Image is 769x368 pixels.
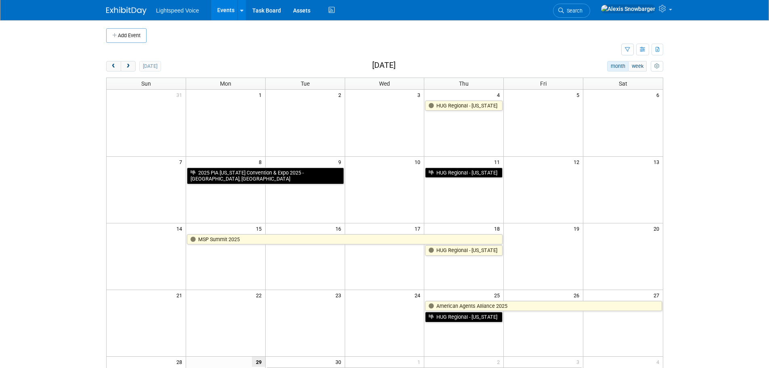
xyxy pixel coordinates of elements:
[335,223,345,233] span: 16
[607,61,629,71] button: month
[258,157,265,167] span: 8
[653,290,663,300] span: 27
[619,80,627,87] span: Sat
[106,28,147,43] button: Add Event
[553,4,590,18] a: Search
[106,61,121,71] button: prev
[176,357,186,367] span: 28
[425,168,503,178] a: HUG Regional - [US_STATE]
[258,90,265,100] span: 1
[493,223,503,233] span: 18
[372,61,396,70] h2: [DATE]
[417,357,424,367] span: 1
[176,90,186,100] span: 31
[601,4,656,13] img: Alexis Snowbarger
[414,223,424,233] span: 17
[252,357,265,367] span: 29
[178,157,186,167] span: 7
[654,64,660,69] i: Personalize Calendar
[106,7,147,15] img: ExhibitDay
[176,290,186,300] span: 21
[187,234,503,245] a: MSP Summit 2025
[141,80,151,87] span: Sun
[335,290,345,300] span: 23
[656,90,663,100] span: 6
[653,157,663,167] span: 13
[573,290,583,300] span: 26
[656,357,663,367] span: 4
[493,157,503,167] span: 11
[653,223,663,233] span: 20
[121,61,136,71] button: next
[651,61,663,71] button: myCustomButton
[493,290,503,300] span: 25
[255,290,265,300] span: 22
[564,8,583,14] span: Search
[425,101,503,111] a: HUG Regional - [US_STATE]
[139,61,161,71] button: [DATE]
[337,157,345,167] span: 9
[425,301,662,311] a: American Agents Alliance 2025
[573,157,583,167] span: 12
[576,90,583,100] span: 5
[496,357,503,367] span: 2
[187,168,344,184] a: 2025 PIA [US_STATE] Convention & Expo 2025 - [GEOGRAPHIC_DATA], [GEOGRAPHIC_DATA]
[337,90,345,100] span: 2
[335,357,345,367] span: 30
[425,245,503,256] a: HUG Regional - [US_STATE]
[220,80,231,87] span: Mon
[459,80,469,87] span: Thu
[301,80,310,87] span: Tue
[414,290,424,300] span: 24
[176,223,186,233] span: 14
[496,90,503,100] span: 4
[414,157,424,167] span: 10
[255,223,265,233] span: 15
[540,80,547,87] span: Fri
[425,312,503,322] a: HUG Regional - [US_STATE]
[417,90,424,100] span: 3
[628,61,647,71] button: week
[573,223,583,233] span: 19
[379,80,390,87] span: Wed
[156,7,199,14] span: Lightspeed Voice
[576,357,583,367] span: 3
